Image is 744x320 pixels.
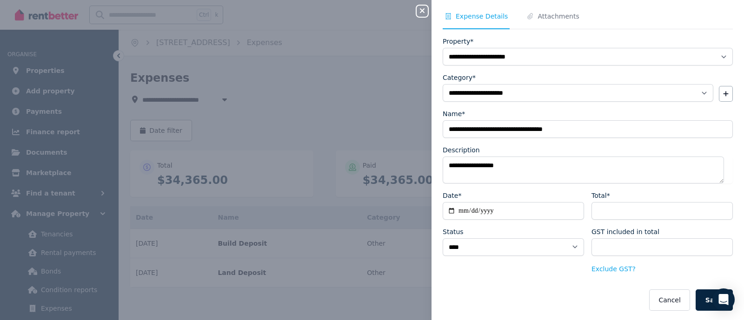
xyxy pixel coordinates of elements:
label: Description [443,145,480,155]
span: Attachments [538,12,579,21]
label: Property* [443,37,473,46]
label: Status [443,227,464,236]
label: Name* [443,109,465,118]
label: Total* [591,191,610,200]
label: Category* [443,73,476,82]
button: Exclude GST? [591,264,636,274]
nav: Tabs [443,12,733,29]
button: Save [696,289,733,311]
label: Date* [443,191,461,200]
button: Cancel [649,289,690,311]
span: Expense Details [456,12,508,21]
label: GST included in total [591,227,659,236]
div: Open Intercom Messenger [712,288,735,311]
